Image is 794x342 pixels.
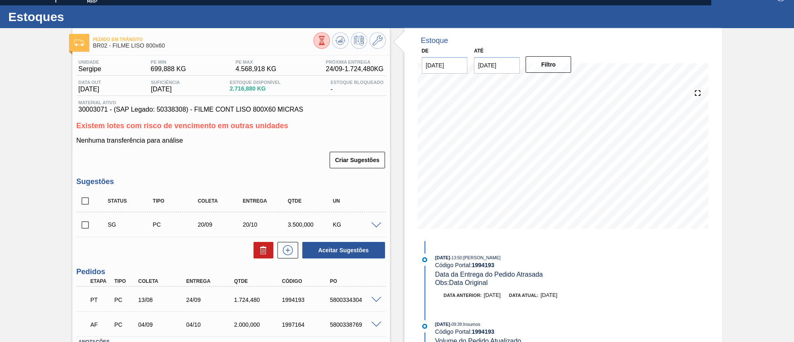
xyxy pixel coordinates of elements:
div: 20/10/2025 [241,221,291,228]
span: Estoque Disponível [230,80,281,85]
button: Filtro [526,56,572,73]
div: Pedido em Trânsito [88,291,113,309]
div: UN [331,198,381,204]
div: Pedido de Compra [112,297,137,303]
div: Nova sugestão [273,242,298,258]
span: 2.716,880 KG [230,86,281,92]
button: Programar Estoque [351,32,367,49]
p: PT [91,297,111,303]
div: Aguardando Faturamento [88,316,113,334]
div: 2.000,000 [232,321,286,328]
span: Data anterior: [444,293,482,298]
h1: Estoques [8,12,155,22]
div: Tipo [151,198,201,204]
span: Material ativo [79,100,384,105]
input: dd/mm/yyyy [422,57,468,74]
span: [DATE] [151,86,180,93]
div: 5800338769 [328,321,382,328]
strong: 1994193 [472,328,495,335]
strong: 1994193 [472,262,495,268]
h3: Sugestões [77,177,386,186]
span: Obs: Data Original [435,279,488,286]
p: AF [91,321,111,328]
div: 20/09/2025 [196,221,246,228]
div: Pedido de Compra [151,221,201,228]
div: 24/09/2025 [184,297,238,303]
div: Qtde [286,198,336,204]
span: Data atual: [509,293,538,298]
div: 04/09/2025 [136,321,190,328]
div: 1997164 [280,321,334,328]
label: Até [474,48,483,54]
div: 1994193 [280,297,334,303]
span: Data out [79,80,101,85]
button: Aceitar Sugestões [302,242,385,258]
div: - [328,80,385,93]
div: PO [328,278,382,284]
span: 24/09 - 1.724,480 KG [326,65,384,73]
img: atual [422,257,427,262]
span: PE MAX [235,60,276,65]
div: Código Portal: [435,328,631,335]
span: [DATE] [79,86,101,93]
div: Código Portal: [435,262,631,268]
span: Existem lotes com risco de vencimento em outras unidades [77,122,288,130]
span: : Insumos [462,322,481,327]
div: Aceitar Sugestões [298,241,386,259]
div: Código [280,278,334,284]
div: Coleta [136,278,190,284]
div: Coleta [196,198,246,204]
div: Sugestão Criada [106,221,156,228]
div: Tipo [112,278,137,284]
span: Suficiência [151,80,180,85]
span: BR02 - FILME LISO 800x60 [93,43,313,49]
div: Excluir Sugestões [249,242,273,258]
span: Próxima Entrega [326,60,384,65]
div: Criar Sugestões [330,151,385,169]
div: 1.724,480 [232,297,286,303]
img: Ícone [74,40,84,46]
button: Atualizar Gráfico [332,32,349,49]
h3: Pedidos [77,268,386,276]
span: [DATE] [540,292,557,298]
div: 3.500,000 [286,221,336,228]
label: De [422,48,429,54]
span: - 09:39 [450,322,462,327]
span: Estoque Bloqueado [330,80,383,85]
span: 30003071 - (SAP Legado: 50338308) - FILME CONT LISO 800X60 MICRAS [79,106,384,113]
div: Etapa [88,278,113,284]
div: Status [106,198,156,204]
div: Entrega [241,198,291,204]
span: [DATE] [435,322,450,327]
span: Unidade [79,60,101,65]
button: Visão Geral dos Estoques [313,32,330,49]
span: Sergipe [79,65,101,73]
span: - 13:50 [450,256,462,260]
span: : [PERSON_NAME] [462,255,501,260]
input: dd/mm/yyyy [474,57,520,74]
div: 04/10/2025 [184,321,238,328]
button: Criar Sugestões [330,152,385,168]
span: 4.568,918 KG [235,65,276,73]
div: 5800334304 [328,297,382,303]
span: PE MIN [151,60,186,65]
span: 699,888 KG [151,65,186,73]
div: Estoque [421,36,448,45]
p: Nenhuma transferência para análise [77,137,386,144]
div: Entrega [184,278,238,284]
span: [DATE] [435,255,450,260]
div: KG [331,221,381,228]
span: Data da Entrega do Pedido Atrasada [435,271,543,278]
button: Ir ao Master Data / Geral [369,32,386,49]
div: Pedido de Compra [112,321,137,328]
img: atual [422,324,427,329]
div: Qtde [232,278,286,284]
span: Pedido em Trânsito [93,37,313,42]
div: 13/08/2025 [136,297,190,303]
span: [DATE] [484,292,501,298]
